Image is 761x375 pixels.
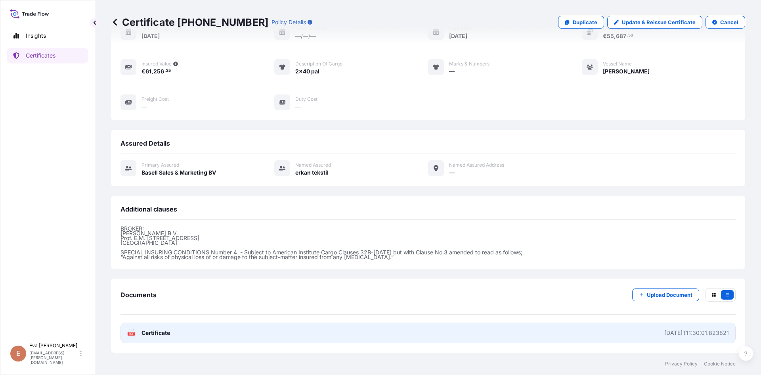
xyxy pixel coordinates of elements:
span: 25 [166,69,171,72]
span: — [449,67,455,75]
a: Privacy Policy [665,361,698,367]
span: — [449,169,455,177]
a: Certificates [7,48,88,63]
span: Primary assured [141,162,179,168]
p: Certificate [PHONE_NUMBER] [111,16,268,29]
p: Eva [PERSON_NAME] [29,342,78,349]
a: Insights [7,28,88,44]
span: Duty Cost [295,96,317,102]
div: [DATE]T11:30:01.823821 [664,329,729,337]
a: Duplicate [558,16,604,29]
a: Update & Reissue Certificate [607,16,702,29]
p: BROKER: [PERSON_NAME] B.V. Prof. E.M. [STREET_ADDRESS] [GEOGRAPHIC_DATA] SPECIAL INSURING CONDITI... [120,226,736,260]
p: Duplicate [573,18,597,26]
span: 2x40 pal [295,67,319,75]
p: Certificates [26,52,55,60]
span: — [141,103,147,111]
button: Upload Document [632,288,699,301]
button: Cancel [706,16,745,29]
span: Freight Cost [141,96,169,102]
p: Policy Details [272,18,306,26]
span: Insured Value [141,61,172,67]
span: 61 [145,69,151,74]
span: Documents [120,291,157,299]
span: Additional clauses [120,205,177,213]
span: erkan tekstil [295,169,329,177]
span: — [295,103,301,111]
p: Cancel [720,18,738,26]
p: [EMAIL_ADDRESS][PERSON_NAME][DOMAIN_NAME] [29,350,78,365]
span: Assured Details [120,139,170,147]
span: Named Assured Address [449,162,504,168]
span: Certificate [141,329,170,337]
span: Basell Sales & Marketing BV [141,169,216,177]
span: Vessel Name [603,61,632,67]
text: PDF [129,333,134,335]
p: Insights [26,32,46,40]
a: PDFCertificate[DATE]T11:30:01.823821 [120,323,736,343]
span: E [16,350,21,358]
p: Upload Document [647,291,692,299]
span: Marks & Numbers [449,61,489,67]
span: 256 [153,69,164,74]
span: Named Assured [295,162,331,168]
a: Cookie Notice [704,361,736,367]
span: [PERSON_NAME] [603,67,650,75]
span: Description of cargo [295,61,342,67]
span: , [151,69,153,74]
span: . [164,69,166,72]
p: Update & Reissue Certificate [622,18,696,26]
span: € [141,69,145,74]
